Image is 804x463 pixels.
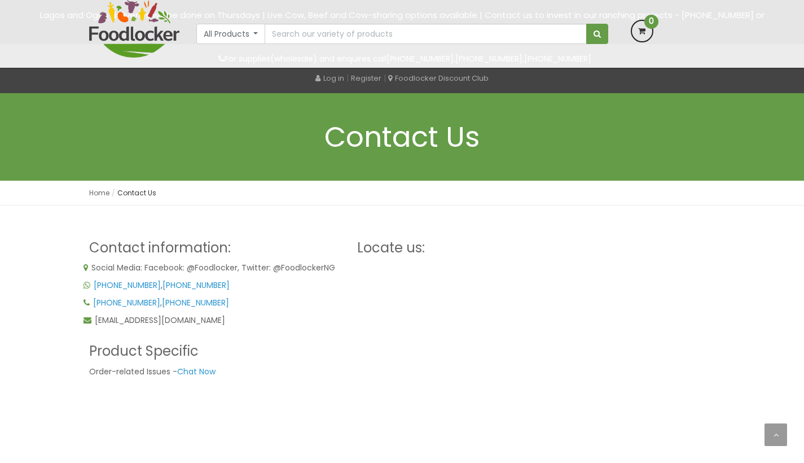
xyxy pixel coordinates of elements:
a: Chat Now [177,366,216,377]
span: | [384,72,386,84]
h3: Contact information: [89,241,340,255]
a: Foodlocker Discount Club [388,73,489,84]
button: All Products [196,24,266,44]
p: Order-related Issues - [89,365,340,378]
a: [PHONE_NUMBER] [93,297,160,308]
h3: Locate us: [357,241,608,255]
span: [EMAIL_ADDRESS][DOMAIN_NAME] [95,315,225,326]
a: Home [89,188,109,198]
span: Social Media: Facebook: @Foodlocker, Twitter: @FoodlockerNG [91,262,335,273]
span: , [94,279,230,291]
h3: Product Specific [89,344,340,359]
a: Log in [315,73,344,84]
span: | [346,72,349,84]
span: , [93,297,229,308]
h1: Contact Us [89,121,715,152]
a: [PHONE_NUMBER] [162,297,229,308]
span: 0 [644,15,658,29]
input: Search our variety of products [265,24,586,44]
a: [PHONE_NUMBER] [162,279,230,291]
a: Register [351,73,381,84]
a: [PHONE_NUMBER] [94,279,161,291]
